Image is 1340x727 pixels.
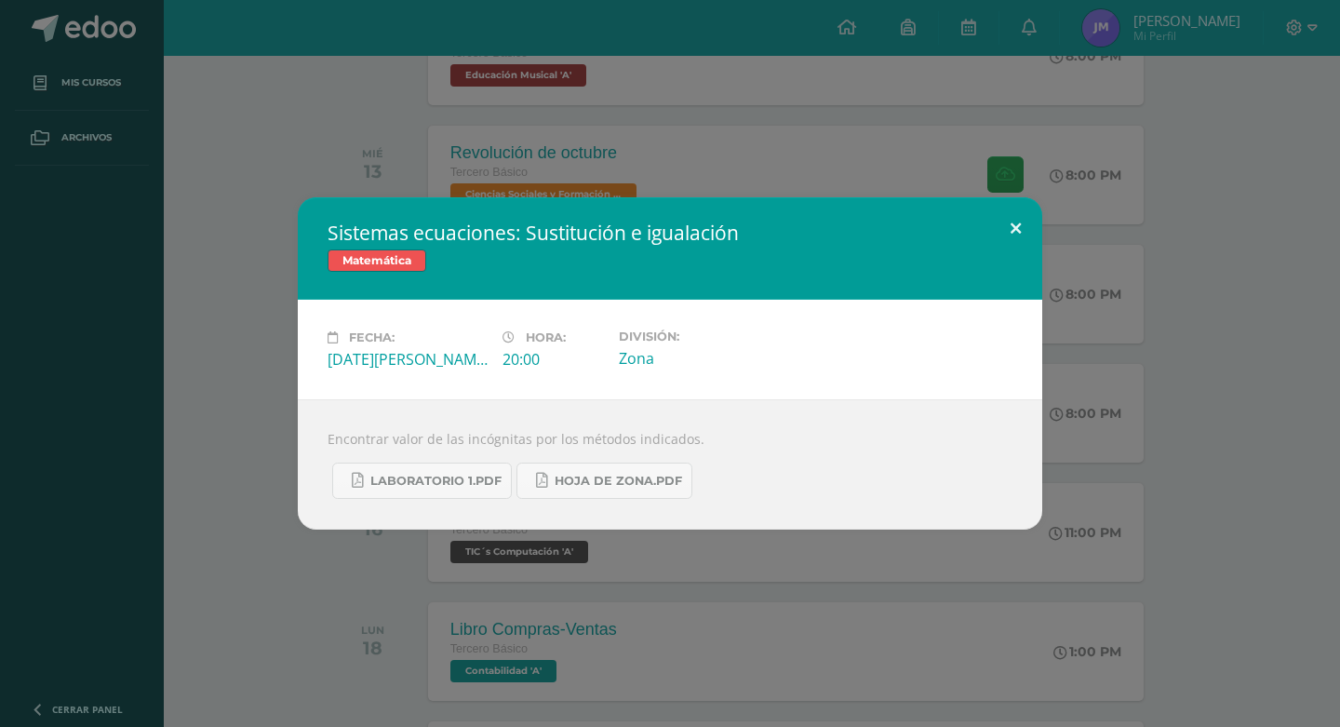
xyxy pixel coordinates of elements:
span: Laboratorio 1.pdf [370,474,502,489]
div: Zona [619,348,779,369]
span: Matemática [328,249,426,272]
h2: Sistemas ecuaciones: Sustitución e igualación [328,220,1012,246]
button: Close (Esc) [989,197,1042,261]
span: Hora: [526,330,566,344]
div: [DATE][PERSON_NAME] [328,349,488,370]
div: 20:00 [502,349,604,370]
a: Hoja de zona.pdf [516,463,692,499]
label: División: [619,330,779,343]
span: Hoja de zona.pdf [555,474,682,489]
a: Laboratorio 1.pdf [332,463,512,499]
span: Fecha: [349,330,395,344]
div: Encontrar valor de las incógnitas por los métodos indicados. [298,399,1042,530]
